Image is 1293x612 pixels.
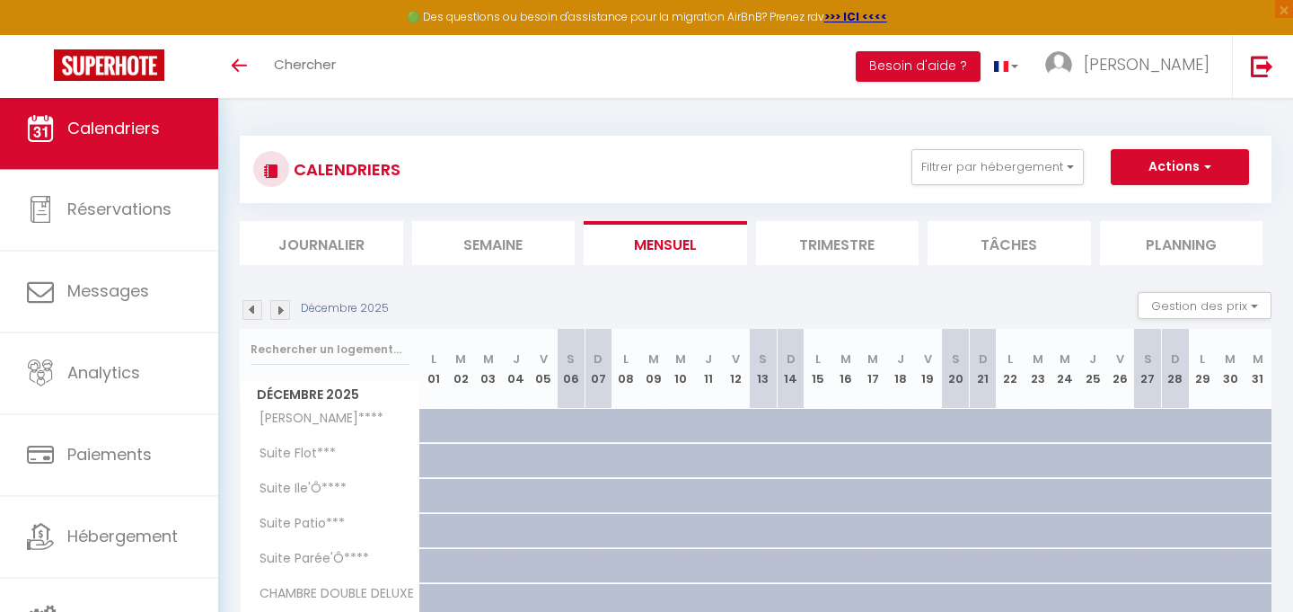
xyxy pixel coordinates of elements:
[260,35,349,98] a: Chercher
[1033,350,1043,368] abbr: M
[639,329,667,409] th: 09
[805,329,832,409] th: 15
[1144,350,1152,368] abbr: S
[997,329,1025,409] th: 22
[455,350,466,368] abbr: M
[1225,350,1236,368] abbr: M
[502,329,530,409] th: 04
[420,329,448,409] th: 01
[732,350,740,368] abbr: V
[777,329,805,409] th: 14
[756,221,919,265] li: Trimestre
[952,350,960,368] abbr: S
[1162,329,1190,409] th: 28
[815,350,821,368] abbr: L
[241,382,419,408] span: Décembre 2025
[1116,350,1124,368] abbr: V
[1032,35,1232,98] a: ... [PERSON_NAME]
[705,350,712,368] abbr: J
[722,329,750,409] th: 12
[1045,51,1072,78] img: ...
[824,9,887,24] a: >>> ICI <<<<
[243,584,418,604] span: CHAMBRE DOUBLE DELUXE
[540,350,548,368] abbr: V
[54,49,164,81] img: Super Booking
[240,221,403,265] li: Journalier
[1171,350,1180,368] abbr: D
[67,117,160,139] span: Calendriers
[969,329,997,409] th: 21
[1138,292,1271,319] button: Gestion des prix
[897,350,904,368] abbr: J
[928,221,1091,265] li: Tâches
[648,350,659,368] abbr: M
[831,329,859,409] th: 16
[483,350,494,368] abbr: M
[584,221,747,265] li: Mensuel
[759,350,767,368] abbr: S
[67,526,178,548] span: Hébergement
[567,350,575,368] abbr: S
[856,51,981,82] button: Besoin d'aide ?
[557,329,585,409] th: 06
[1025,329,1052,409] th: 23
[67,279,149,302] span: Messages
[289,149,400,190] h3: CALENDRIERS
[924,350,932,368] abbr: V
[274,55,336,74] span: Chercher
[412,221,576,265] li: Semaine
[914,329,942,409] th: 19
[787,350,796,368] abbr: D
[1106,329,1134,409] th: 26
[1079,329,1107,409] th: 25
[1134,329,1162,409] th: 27
[475,329,503,409] th: 03
[694,329,722,409] th: 11
[612,329,640,409] th: 08
[911,149,1084,185] button: Filtrer par hébergement
[859,329,887,409] th: 17
[1189,329,1217,409] th: 29
[750,329,778,409] th: 13
[840,350,851,368] abbr: M
[867,350,878,368] abbr: M
[887,329,915,409] th: 18
[979,350,988,368] abbr: D
[1084,53,1209,75] span: [PERSON_NAME]
[942,329,970,409] th: 20
[447,329,475,409] th: 02
[1200,350,1205,368] abbr: L
[1251,55,1273,77] img: logout
[594,350,603,368] abbr: D
[1253,350,1263,368] abbr: M
[1089,350,1096,368] abbr: J
[301,300,389,317] p: Décembre 2025
[431,350,436,368] abbr: L
[67,444,152,466] span: Paiements
[530,329,558,409] th: 05
[623,350,629,368] abbr: L
[1244,329,1271,409] th: 31
[1111,149,1249,185] button: Actions
[67,198,172,220] span: Réservations
[1060,350,1070,368] abbr: M
[1051,329,1079,409] th: 24
[1217,329,1245,409] th: 30
[675,350,686,368] abbr: M
[1100,221,1263,265] li: Planning
[1007,350,1013,368] abbr: L
[667,329,695,409] th: 10
[251,333,409,366] input: Rechercher un logement...
[513,350,520,368] abbr: J
[67,362,140,385] span: Analytics
[585,329,612,409] th: 07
